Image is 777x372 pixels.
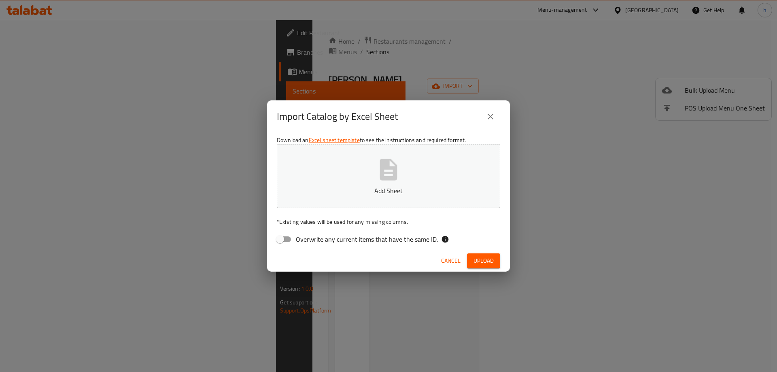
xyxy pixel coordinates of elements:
span: Upload [473,256,494,266]
p: Existing values will be used for any missing columns. [277,218,500,226]
p: Add Sheet [289,186,488,196]
h2: Import Catalog by Excel Sheet [277,110,398,123]
button: close [481,107,500,126]
button: Upload [467,253,500,268]
span: Overwrite any current items that have the same ID. [296,234,438,244]
span: Cancel [441,256,461,266]
svg: If the overwrite option isn't selected, then the items that match an existing ID will be ignored ... [441,235,449,243]
a: Excel sheet template [309,135,360,145]
button: Cancel [438,253,464,268]
button: Add Sheet [277,144,500,208]
div: Download an to see the instructions and required format. [267,133,510,250]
